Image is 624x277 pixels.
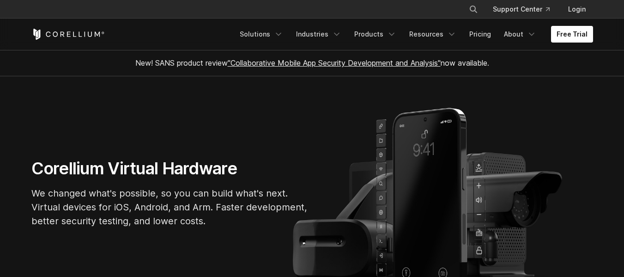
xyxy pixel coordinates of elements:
[135,58,489,68] span: New! SANS product review now available.
[485,1,557,18] a: Support Center
[551,26,593,43] a: Free Trial
[291,26,347,43] a: Industries
[465,1,482,18] button: Search
[234,26,593,43] div: Navigation Menu
[234,26,289,43] a: Solutions
[228,58,441,68] a: "Collaborative Mobile App Security Development and Analysis"
[404,26,462,43] a: Resources
[31,186,309,228] p: We changed what's possible, so you can build what's next. Virtual devices for iOS, Android, and A...
[498,26,542,43] a: About
[31,158,309,179] h1: Corellium Virtual Hardware
[349,26,402,43] a: Products
[464,26,497,43] a: Pricing
[458,1,593,18] div: Navigation Menu
[31,29,105,40] a: Corellium Home
[561,1,593,18] a: Login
